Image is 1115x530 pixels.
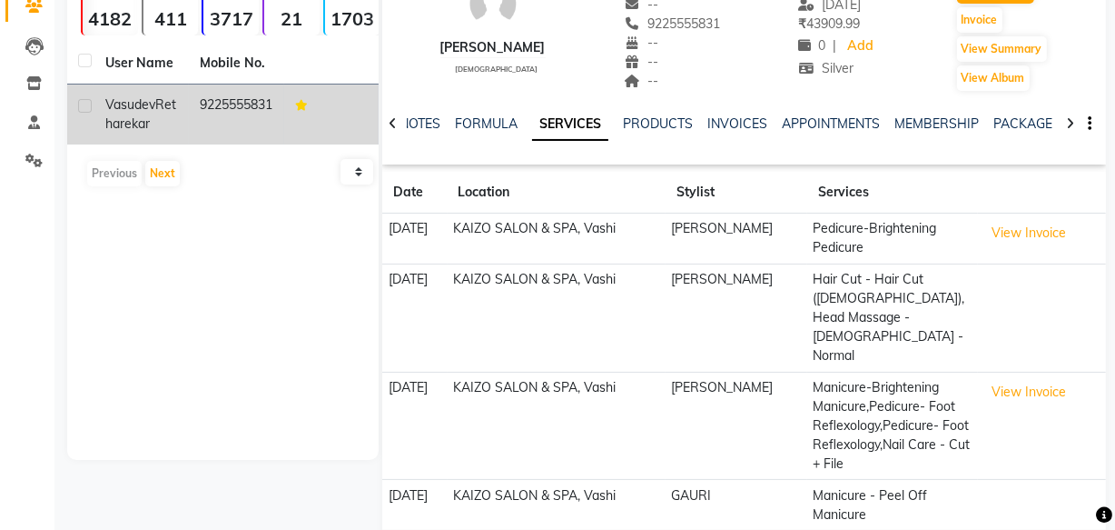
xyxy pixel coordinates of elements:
td: [DATE] [382,264,447,372]
span: 43909.99 [798,15,860,32]
strong: 21 [264,7,320,30]
td: [PERSON_NAME] [666,372,807,480]
th: Mobile No. [189,43,283,85]
strong: 3717 [203,7,259,30]
span: 0 [798,37,825,54]
td: KAIZO SALON & SPA, Vashi [448,264,666,372]
strong: 1703 [325,7,380,30]
td: [PERSON_NAME] [666,214,807,265]
a: MEMBERSHIP [894,115,979,132]
th: Location [448,172,666,214]
a: PRODUCTS [623,115,693,132]
button: Next [145,161,180,186]
div: [PERSON_NAME] [440,38,546,57]
a: NOTES [400,115,440,132]
span: Silver [798,60,854,76]
span: [DEMOGRAPHIC_DATA] [455,65,538,74]
td: [DATE] [382,372,447,480]
th: Date [382,172,447,214]
a: SERVICES [532,108,608,141]
span: 9225555831 [624,15,720,32]
span: | [833,36,836,55]
td: Manicure-Brightening Manicure,Pedicure- Foot Reflexology,Pedicure- Foot Reflexology,Nail Care - C... [807,372,978,480]
a: Add [844,34,875,59]
td: KAIZO SALON & SPA, Vashi [448,214,666,265]
button: Invoice [957,7,1002,33]
a: INVOICES [707,115,767,132]
button: View Invoice [983,378,1074,406]
td: [DATE] [382,214,447,265]
span: Vasudev [105,96,155,113]
span: -- [624,35,658,51]
td: Hair Cut - Hair Cut ([DEMOGRAPHIC_DATA]),Head Massage - [DEMOGRAPHIC_DATA] - Normal [807,264,978,372]
td: [PERSON_NAME] [666,264,807,372]
strong: 411 [143,7,199,30]
td: 9225555831 [189,85,283,145]
th: User Name [94,43,189,85]
span: ₹ [798,15,806,32]
button: View Album [957,65,1030,91]
a: APPOINTMENTS [782,115,880,132]
a: FORMULA [455,115,518,132]
td: Pedicure-Brightening Pedicure [807,214,978,265]
button: View Summary [957,36,1047,62]
a: PACKAGES [993,115,1061,132]
strong: 4182 [83,7,138,30]
button: View Invoice [983,219,1074,247]
span: -- [624,54,658,70]
td: KAIZO SALON & SPA, Vashi [448,372,666,480]
th: Stylist [666,172,807,214]
th: Services [807,172,978,214]
span: -- [624,73,658,89]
